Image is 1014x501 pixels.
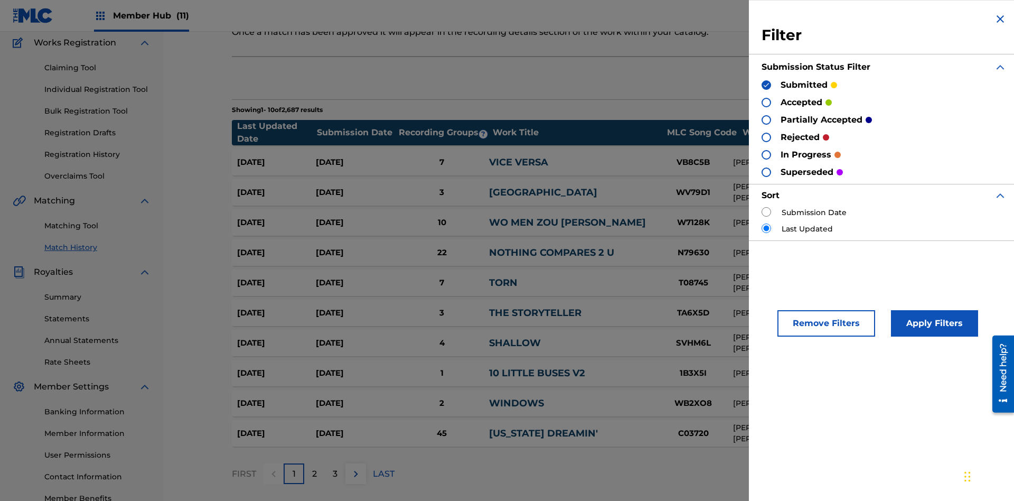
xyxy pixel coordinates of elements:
div: [PERSON_NAME], [PERSON_NAME] [733,217,897,228]
p: in progress [781,149,831,161]
div: [DATE] [316,428,395,440]
img: Top Rightsholders [94,10,107,22]
div: VB8C5B [654,156,733,169]
a: WINDOWS [489,397,544,409]
div: SVHM6L [654,337,733,349]
a: [US_STATE] DREAMIN' [489,428,598,439]
iframe: Chat Widget [961,450,1014,501]
a: Statements [44,313,151,324]
div: TA6X5D [654,307,733,319]
a: TORN [489,277,518,289]
p: Once a match has been approved it will appear in the recording details section of the work within... [232,26,782,39]
div: Drag [964,461,971,493]
a: THE STORYTELLER [489,307,581,319]
a: Individual Registration Tool [44,84,151,95]
div: MLC Song Code [662,126,741,139]
div: [PERSON_NAME] [733,247,897,258]
img: expand [138,266,151,279]
p: rejected [781,131,820,144]
div: [DATE] [237,156,316,169]
strong: Submission Status Filter [762,62,870,72]
p: FIRST [232,468,256,480]
div: Work Title [493,126,662,139]
div: [PERSON_NAME] [733,398,897,409]
span: Royalties [34,266,73,279]
div: WB2XO8 [654,397,733,410]
div: [DATE] [316,397,395,410]
span: Member Hub [113,10,189,22]
img: expand [138,381,151,393]
div: 4 [395,337,489,349]
a: Member Information [44,428,151,439]
a: Banking Information [44,406,151,418]
div: [PERSON_NAME], [PERSON_NAME], [PERSON_NAME], [PERSON_NAME] [733,332,897,354]
div: [PERSON_NAME], [PERSON_NAME] [PERSON_NAME] [PERSON_NAME] [733,272,897,294]
a: User Permissions [44,450,151,461]
a: NOTHING COMPARES 2 U [489,247,614,258]
a: Matching Tool [44,220,151,231]
label: Submission Date [782,207,847,218]
button: Apply Filters [891,310,978,337]
div: [DATE] [237,217,316,229]
div: Submission Date [317,126,396,139]
div: [DATE] [237,277,316,289]
p: submitted [781,79,828,91]
div: [DATE] [316,187,395,199]
div: 22 [395,247,489,259]
div: [PERSON_NAME] [733,157,897,168]
p: 1 [293,468,296,480]
p: accepted [781,96,822,109]
div: T08745 [654,277,733,289]
div: [DATE] [316,337,395,349]
div: [DATE] [316,217,395,229]
div: [PERSON_NAME] [733,368,897,379]
div: [DATE] [316,156,395,169]
a: 10 LITTLE BUSES V2 [489,367,585,379]
div: 3 [395,307,489,319]
img: expand [994,189,1007,202]
h3: Filter [762,26,1007,45]
a: Bulk Registration Tool [44,106,151,117]
p: partially accepted [781,114,862,126]
img: Matching [13,194,26,207]
span: (11) [176,11,189,21]
a: Overclaims Tool [44,171,151,182]
div: [PERSON_NAME] [733,308,897,319]
div: [DATE] [237,307,316,319]
div: 10 [395,217,489,229]
div: Last Updated Date [237,120,316,145]
div: N79630 [654,247,733,259]
iframe: Resource Center [984,331,1014,418]
div: Recording Groups [397,126,492,139]
p: superseded [781,166,833,179]
label: Last Updated [782,224,833,235]
a: [GEOGRAPHIC_DATA] [489,187,597,198]
span: Works Registration [34,36,116,49]
a: Rate Sheets [44,357,151,368]
a: Registration Drafts [44,127,151,138]
img: checkbox [763,81,770,89]
img: close [994,13,1007,25]
span: Member Settings [34,381,109,393]
div: C03720 [654,428,733,440]
div: [DATE] [237,247,316,259]
a: SHALLOW [489,337,541,349]
div: 1B3X5I [654,367,733,379]
img: Royalties [13,266,25,279]
a: Registration History [44,149,151,160]
img: Works Registration [13,36,26,49]
div: [DATE] [316,307,395,319]
div: Writers [743,126,912,139]
a: Contact Information [44,471,151,483]
a: Summary [44,292,151,303]
div: W7128K [654,217,733,229]
a: WO MEN ZOU [PERSON_NAME] [489,217,646,228]
div: 7 [395,156,489,169]
a: VICE VERSA [489,156,548,168]
div: [DATE] [237,337,316,349]
p: LAST [373,468,395,480]
div: [DATE] [316,367,395,379]
span: Matching [34,194,75,207]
